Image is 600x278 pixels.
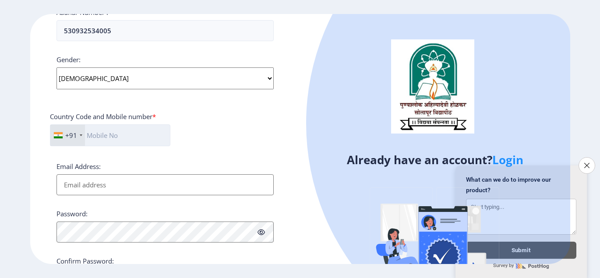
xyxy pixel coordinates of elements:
[50,112,156,121] label: Country Code and Mobile number
[56,20,274,41] input: Aadhar Number
[50,125,85,146] div: India (भारत): +91
[56,257,114,265] label: Confirm Password:
[56,55,81,64] label: Gender:
[56,174,274,195] input: Email address
[50,124,170,146] input: Mobile No
[65,131,77,140] div: +91
[492,152,523,168] a: Login
[56,162,101,171] label: Email Address:
[56,209,88,218] label: Password:
[391,39,474,133] img: logo
[307,153,564,167] h4: Already have an account?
